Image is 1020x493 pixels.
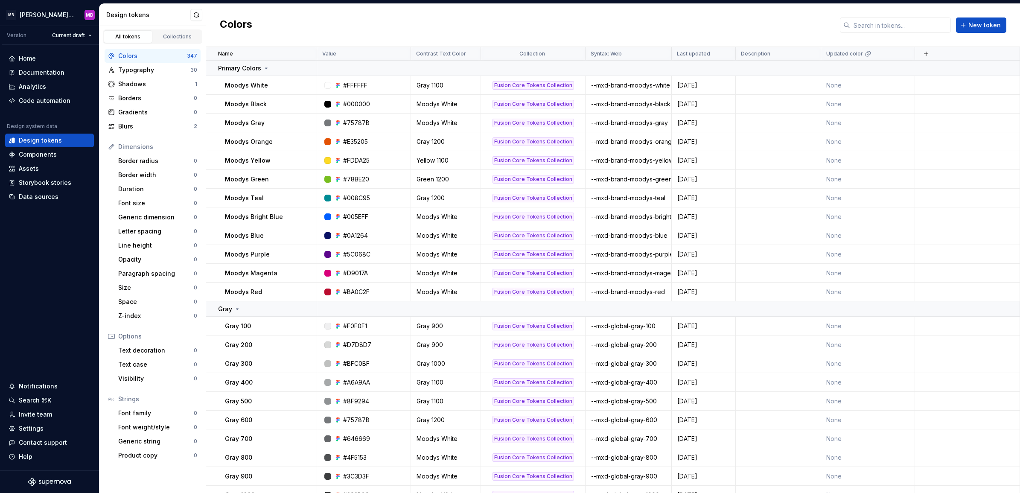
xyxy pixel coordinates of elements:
[19,82,46,91] div: Analytics
[672,288,735,296] div: [DATE]
[586,156,671,165] div: --mxd-brand-moodys-yellow
[118,80,195,88] div: Shadows
[19,54,36,63] div: Home
[411,378,480,387] div: Gray 1100
[105,77,201,91] a: Shadows1
[194,109,197,116] div: 0
[5,134,94,147] a: Design tokens
[194,312,197,319] div: 0
[105,63,201,77] a: Typography30
[672,175,735,184] div: [DATE]
[672,119,735,127] div: [DATE]
[586,397,671,405] div: --mxd-global-gray-500
[19,178,71,187] div: Storybook stories
[118,437,194,446] div: Generic string
[411,472,480,481] div: Moodys White
[411,100,480,108] div: Moodys White
[821,392,915,411] td: None
[821,76,915,95] td: None
[225,472,252,481] p: Gray 900
[5,190,94,204] a: Data sources
[118,157,194,165] div: Border radius
[118,52,187,60] div: Colors
[850,18,951,33] input: Search in tokens...
[105,105,201,119] a: Gradients0
[5,52,94,65] a: Home
[194,95,197,102] div: 0
[411,175,480,184] div: Green 1200
[821,132,915,151] td: None
[194,214,197,221] div: 0
[672,100,735,108] div: [DATE]
[194,347,197,354] div: 0
[19,410,52,419] div: Invite team
[343,250,370,259] div: #5C068C
[672,397,735,405] div: [DATE]
[411,231,480,240] div: Moodys White
[493,156,574,165] div: Fusion Core Tokens Collection
[821,114,915,132] td: None
[218,305,232,313] p: Gray
[411,269,480,277] div: Moodys White
[195,81,197,88] div: 1
[118,298,194,306] div: Space
[19,96,70,105] div: Code automation
[672,341,735,349] div: [DATE]
[411,435,480,443] div: Moodys White
[225,81,268,90] p: Moodys White
[118,227,194,236] div: Letter spacing
[586,100,671,108] div: --mxd-brand-moodys-black
[194,228,197,235] div: 0
[225,453,252,462] p: Gray 800
[821,317,915,335] td: None
[343,472,369,481] div: #3C3D3F
[586,250,671,259] div: --mxd-brand-moodys-purple
[194,186,197,193] div: 0
[672,472,735,481] div: [DATE]
[586,81,671,90] div: --mxd-brand-moodys-white
[118,143,197,151] div: Dimensions
[194,438,197,445] div: 0
[115,210,201,224] a: Generic dimension0
[115,309,201,323] a: Z-index0
[5,148,94,161] a: Components
[821,335,915,354] td: None
[741,50,770,57] p: Description
[586,119,671,127] div: --mxd-brand-moodys-gray
[194,375,197,382] div: 0
[225,416,252,424] p: Gray 600
[118,171,194,179] div: Border width
[225,231,264,240] p: Moodys Blue
[343,194,370,202] div: #008C95
[105,91,201,105] a: Borders0
[225,213,283,221] p: Moodys Bright Blue
[343,156,370,165] div: #FDDA25
[118,122,194,131] div: Blurs
[190,67,197,73] div: 30
[821,189,915,207] td: None
[7,32,26,39] div: Version
[5,408,94,421] a: Invite team
[586,137,671,146] div: --mxd-brand-moodys-orange
[493,453,574,462] div: Fusion Core Tokens Collection
[322,50,336,57] p: Value
[225,100,267,108] p: Moodys Black
[586,416,671,424] div: --mxd-global-gray-600
[19,136,62,145] div: Design tokens
[118,283,194,292] div: Size
[343,416,370,424] div: #75787B
[19,150,57,159] div: Components
[493,378,574,387] div: Fusion Core Tokens Collection
[118,255,194,264] div: Opacity
[5,394,94,407] button: Search ⌘K
[586,194,671,202] div: --mxd-brand-moodys-teal
[194,424,197,431] div: 0
[411,288,480,296] div: Moodys White
[343,341,371,349] div: #D7D8D7
[19,438,67,447] div: Contact support
[956,18,1006,33] button: New token
[115,182,201,196] a: Duration0
[493,435,574,443] div: Fusion Core Tokens Collection
[821,151,915,170] td: None
[19,164,39,173] div: Assets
